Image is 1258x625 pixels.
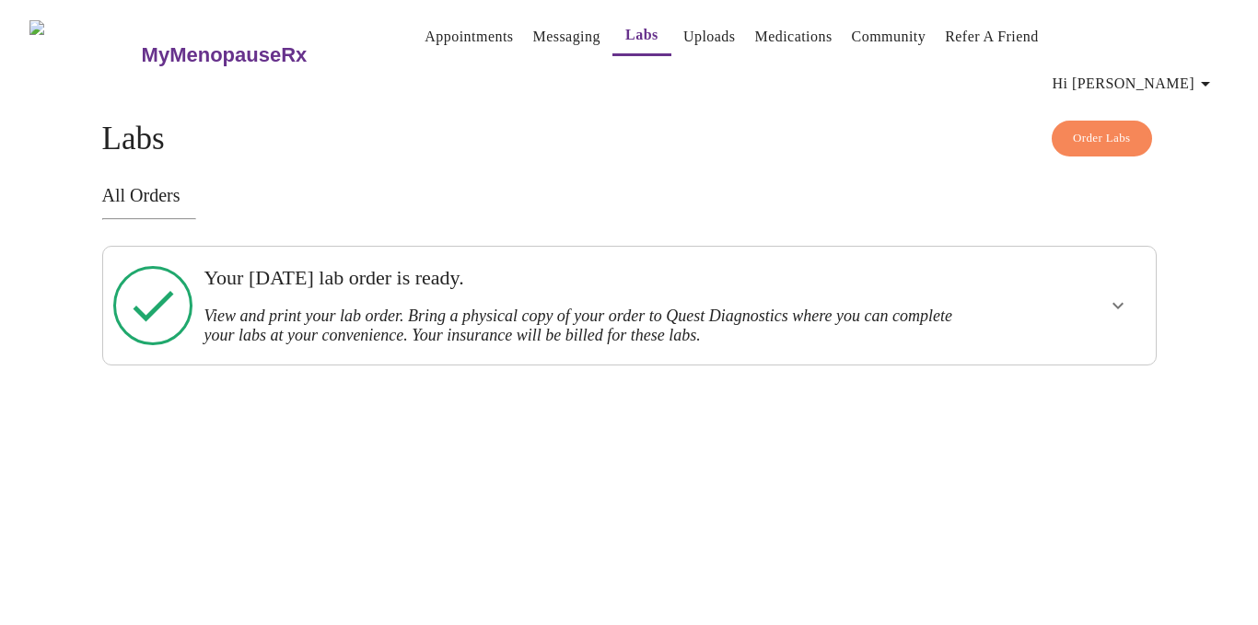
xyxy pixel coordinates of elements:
a: Appointments [425,24,513,50]
h3: Your [DATE] lab order is ready. [204,266,952,290]
h3: View and print your lab order. Bring a physical copy of your order to Quest Diagnostics where you... [204,307,952,345]
a: Medications [754,24,832,50]
span: Order Labs [1073,128,1131,149]
button: Appointments [417,18,520,55]
a: Community [852,24,926,50]
button: Community [844,18,934,55]
span: Hi [PERSON_NAME] [1053,71,1217,97]
a: Labs [625,22,658,48]
button: Uploads [676,18,743,55]
h3: All Orders [102,185,1157,206]
button: Refer a Friend [938,18,1046,55]
button: Order Labs [1052,121,1152,156]
button: show more [1096,284,1140,328]
button: Hi [PERSON_NAME] [1045,65,1224,102]
h3: MyMenopauseRx [142,43,308,67]
h4: Labs [102,121,1157,157]
button: Labs [612,17,671,56]
button: Medications [747,18,839,55]
img: MyMenopauseRx Logo [29,20,139,89]
a: Refer a Friend [945,24,1039,50]
a: MyMenopauseRx [139,23,380,87]
a: Messaging [532,24,600,50]
a: Uploads [683,24,736,50]
button: Messaging [525,18,607,55]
